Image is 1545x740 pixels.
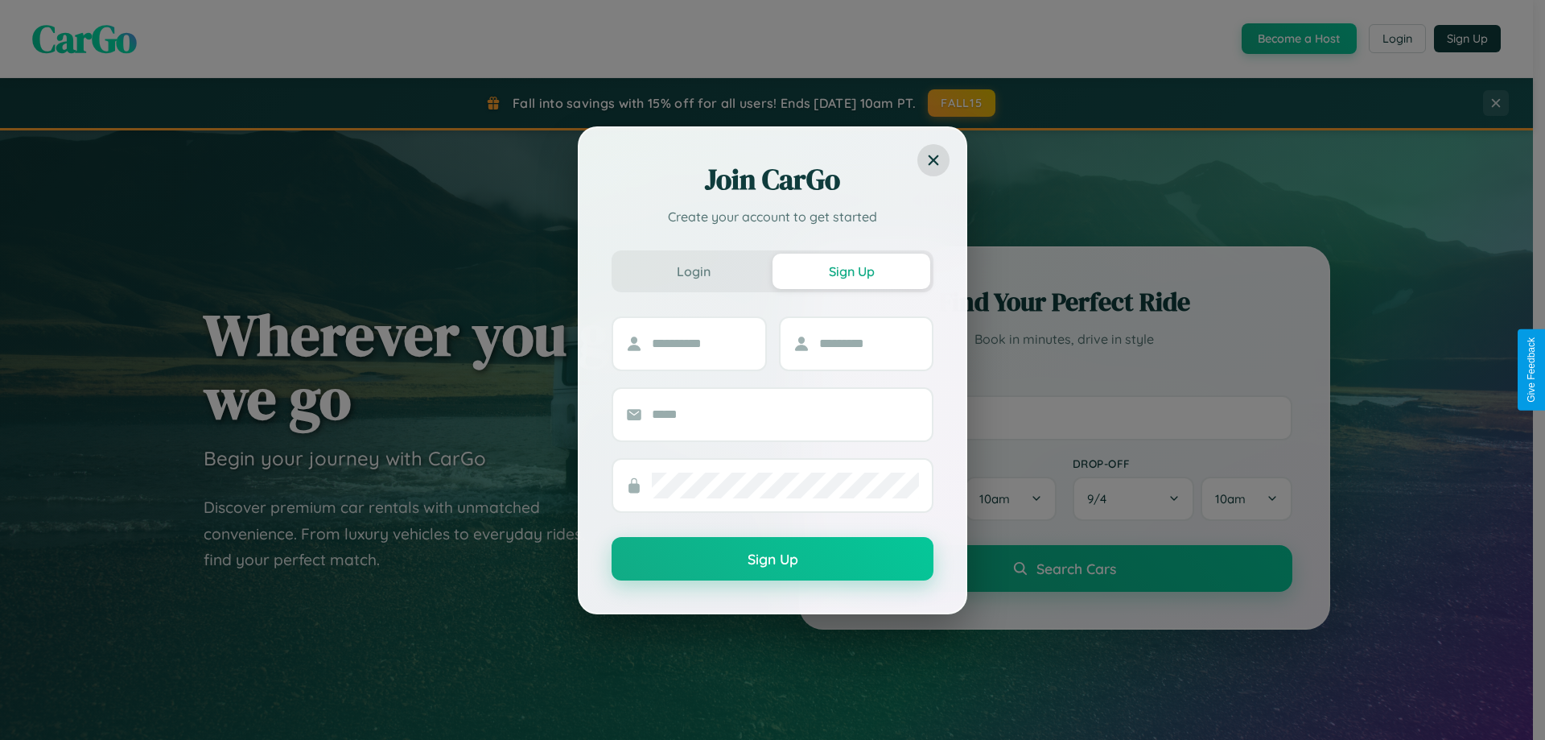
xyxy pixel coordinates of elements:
button: Sign Up [772,254,930,289]
div: Give Feedback [1526,337,1537,403]
button: Sign Up [612,537,933,581]
p: Create your account to get started [612,207,933,226]
button: Login [615,254,772,289]
h2: Join CarGo [612,160,933,199]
